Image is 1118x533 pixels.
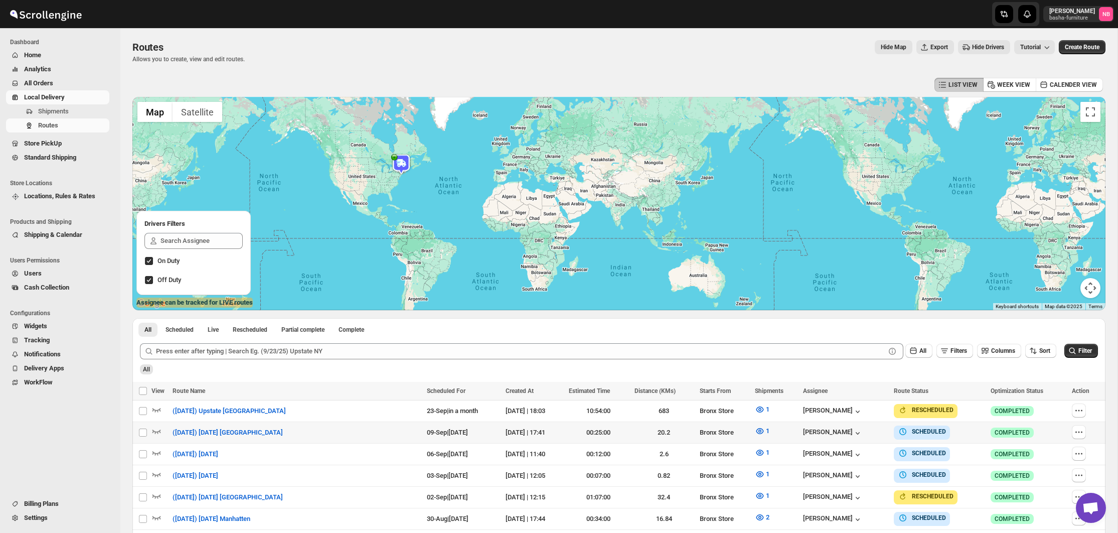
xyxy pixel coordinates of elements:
span: COMPLETED [995,472,1030,480]
span: All Orders [24,79,53,87]
button: Sort [1025,344,1056,358]
button: Settings [6,511,109,525]
div: 0.82 [634,471,694,481]
button: 1 [749,445,775,461]
span: Store Locations [10,179,113,187]
div: 10:54:00 [569,406,628,416]
span: Standard Shipping [24,154,76,161]
span: ([DATE]) [DATE] [173,449,218,459]
span: Optimization Status [991,387,1043,394]
span: Columns [991,347,1015,354]
span: Distance (KMs) [634,387,676,394]
button: SCHEDULED [898,513,946,523]
div: 20.2 [634,428,694,438]
button: [PERSON_NAME] [803,493,863,503]
button: 1 [749,402,775,418]
button: Routes [6,118,109,132]
div: 16.84 [634,514,694,524]
a: Open chat [1076,493,1106,523]
div: 00:07:00 [569,471,628,481]
span: 1 [766,449,769,456]
button: 1 [749,423,775,439]
span: Shipping & Calendar [24,231,82,238]
span: CALENDER VIEW [1050,81,1097,89]
button: SCHEDULED [898,470,946,480]
span: ([DATE]) [DATE] [GEOGRAPHIC_DATA] [173,492,283,502]
span: 09-Sep | [DATE] [427,429,468,436]
button: All Orders [6,76,109,90]
button: Map action label [875,40,912,54]
div: 01:07:00 [569,492,628,502]
div: Bronx Store [700,406,749,416]
span: 1 [766,492,769,499]
span: Off Duty [157,276,181,284]
span: 1 [766,406,769,413]
button: Map camera controls [1080,278,1100,298]
span: Partial complete [281,326,325,334]
div: 683 [634,406,694,416]
text: NB [1102,11,1110,18]
span: Shipments [755,387,783,394]
span: Configurations [10,309,113,317]
span: 02-Sep | [DATE] [427,493,468,501]
input: Search Assignee [161,233,243,249]
b: SCHEDULED [912,428,946,435]
span: Estimated Time [569,387,610,394]
div: [DATE] | 18:03 [506,406,563,416]
span: Widgets [24,322,47,330]
button: 2 [749,509,775,525]
span: Products and Shipping [10,218,113,226]
span: 2 [766,513,769,521]
div: 2.6 [634,449,694,459]
span: Create Route [1065,43,1099,51]
span: Starts From [700,387,731,394]
div: [PERSON_NAME] [803,514,863,524]
button: ([DATE]) [DATE] [167,446,224,462]
div: 32.4 [634,492,694,502]
button: Tracking [6,333,109,347]
a: Open this area in Google Maps (opens a new window) [135,297,168,310]
span: Export [930,43,948,51]
a: Terms [1088,304,1102,309]
span: Store PickUp [24,140,62,147]
div: 00:34:00 [569,514,628,524]
button: LIST VIEW [934,78,984,92]
span: Tracking [24,336,50,344]
span: LIST VIEW [948,81,978,89]
button: WEEK VIEW [983,78,1036,92]
p: Allows you to create, view and edit routes. [132,55,245,63]
span: Route Name [173,387,205,394]
div: Bronx Store [700,428,749,438]
button: ([DATE]) Upstate [GEOGRAPHIC_DATA] [167,403,292,419]
span: Routes [38,121,58,129]
div: [PERSON_NAME] [803,471,863,481]
span: Hide Drivers [972,43,1004,51]
button: Shipping & Calendar [6,228,109,242]
button: Keyboard shortcuts [996,303,1039,310]
span: ([DATE]) Upstate [GEOGRAPHIC_DATA] [173,406,286,416]
button: Filter [1064,344,1098,358]
span: 23-Sep | in a month [427,407,478,415]
button: [PERSON_NAME] [803,450,863,460]
span: Filters [950,347,967,354]
input: Press enter after typing | Search Eg. (9/23/25) Upstate NY [156,343,885,359]
div: [DATE] | 17:44 [506,514,563,524]
b: RESCHEDULED [912,493,953,500]
span: Shipments [38,107,69,115]
button: All routes [138,323,157,337]
span: 30-Aug | [DATE] [427,515,468,522]
span: Analytics [24,65,51,73]
button: Show street map [137,102,173,122]
div: Bronx Store [700,514,749,524]
b: RESCHEDULED [912,407,953,414]
span: Tutorial [1020,44,1041,51]
div: [DATE] | 11:40 [506,449,563,459]
span: 1 [766,427,769,435]
div: 00:12:00 [569,449,628,459]
span: All [143,366,150,373]
span: 06-Sep | [DATE] [427,450,468,458]
h2: Drivers Filters [144,219,243,229]
span: Settings [24,514,48,521]
button: Widgets [6,319,109,333]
